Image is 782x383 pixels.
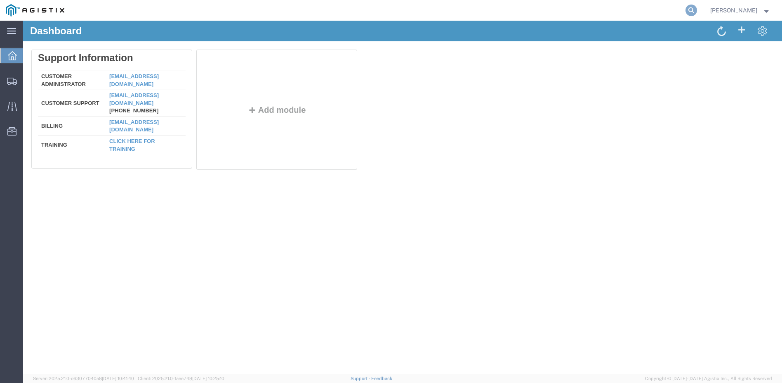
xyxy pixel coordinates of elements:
span: Copyright © [DATE]-[DATE] Agistix Inc., All Rights Reserved [645,375,772,382]
button: [PERSON_NAME] [710,5,771,15]
a: [EMAIL_ADDRESS][DOMAIN_NAME] [86,98,136,112]
span: Server: 2025.21.0-c63077040a8 [33,376,134,381]
a: Feedback [371,376,392,381]
span: Dennis Valles [710,6,757,15]
span: Client: 2025.21.0-faee749 [138,376,224,381]
a: [EMAIL_ADDRESS][DOMAIN_NAME] [86,52,136,67]
td: Billing [15,96,83,115]
img: logo [6,4,64,17]
a: Support [351,376,371,381]
button: Add module [222,85,285,94]
a: [EMAIL_ADDRESS][DOMAIN_NAME] [86,71,136,86]
td: Customer Support [15,69,83,96]
span: [DATE] 10:25:10 [192,376,224,381]
iframe: FS Legacy Container [23,21,782,374]
td: Training [15,115,83,132]
a: Click here for training [86,117,132,131]
span: [DATE] 10:41:40 [102,376,134,381]
td: [PHONE_NUMBER] [83,69,163,96]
